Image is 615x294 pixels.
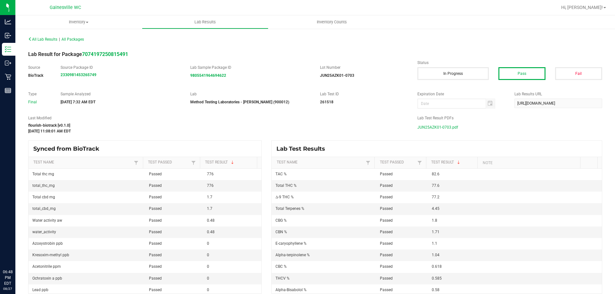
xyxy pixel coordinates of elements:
[320,100,333,104] strong: 261518
[28,91,51,97] label: Type
[456,160,461,165] span: Sortable
[5,60,11,66] inline-svg: Outbound
[61,37,84,42] span: All Packages
[207,218,215,223] span: 0.48
[186,19,225,25] span: Lab Results
[149,264,162,269] span: Passed
[15,19,142,25] span: Inventory
[275,253,310,257] span: Alpha-terpinolene %
[380,241,393,246] span: Passed
[207,264,209,269] span: 0
[380,195,393,199] span: Passed
[32,183,55,188] span: total_thc_mg
[432,183,439,188] span: 77.6
[207,241,209,246] span: 0
[149,230,162,234] span: Passed
[364,159,372,167] a: Filter
[61,65,181,70] label: Source Package ID
[50,5,81,10] span: Gainesville WC
[432,195,439,199] span: 77.2
[28,115,408,121] label: Last Modified
[3,286,12,291] p: 08/27
[207,230,215,234] span: 0.48
[432,230,439,234] span: 1.71
[190,100,289,104] strong: Method Testing Laboratories - [PERSON_NAME] (900012)
[432,172,439,176] span: 82.6
[61,91,181,97] label: Sample Analyzed
[190,91,310,97] label: Lab
[207,288,209,292] span: 0
[149,218,162,223] span: Passed
[5,32,11,39] inline-svg: Inbound
[207,206,212,211] span: 1.7
[15,15,142,29] a: Inventory
[380,230,393,234] span: Passed
[3,269,12,286] p: 06:48 PM EDT
[149,206,162,211] span: Passed
[417,60,602,66] label: Status
[61,73,96,77] a: 2330981453265749
[28,73,43,78] strong: BioTrack
[190,159,197,167] a: Filter
[32,241,63,246] span: Azoxystrobin ppb
[416,159,423,167] a: Filter
[28,129,71,133] strong: [DATE] 11:08:01 AM EDT
[132,159,140,167] a: Filter
[82,51,128,57] a: 7074197250815491
[32,172,54,176] span: Total thc mg
[268,15,395,29] a: Inventory Counts
[380,253,393,257] span: Passed
[149,253,162,257] span: Passed
[380,183,393,188] span: Passed
[380,288,393,292] span: Passed
[380,218,393,223] span: Passed
[6,243,26,262] iframe: Resource center
[498,67,545,80] button: Pass
[275,276,290,281] span: THCV %
[205,160,255,165] a: Test ResultSortable
[28,37,57,42] span: All Lab Results
[28,65,51,70] label: Source
[5,19,11,25] inline-svg: Analytics
[207,195,212,199] span: 1.7
[417,91,505,97] label: Expiration Date
[417,115,602,121] label: Lab Test Result PDFs
[61,100,95,104] strong: [DATE] 7:32 AM EDT
[230,160,235,165] span: Sortable
[380,206,393,211] span: Passed
[380,160,416,165] a: Test PassedSortable
[32,253,69,257] span: Kresoxim-methyl ppb
[207,183,214,188] span: 776
[28,123,70,128] strong: flourish-biotrack [v0.1.0]
[417,123,458,132] span: JUN25AZK01-0703.pdf
[32,288,48,292] span: Lead ppb
[380,276,393,281] span: Passed
[275,241,307,246] span: E-caryophyllene %
[275,218,287,223] span: CBG %
[275,230,287,234] span: CBN %
[32,195,55,199] span: Total cbd mg
[275,195,294,199] span: Δ-9 THC %
[149,276,162,281] span: Passed
[149,288,162,292] span: Passed
[275,206,304,211] span: Total Terpenes %
[477,157,580,169] th: Note
[32,206,56,211] span: total_cbd_mg
[432,218,437,223] span: 1.8
[320,91,408,97] label: Lab Test ID
[33,145,104,152] span: Synced from BioTrack
[275,172,287,176] span: TAC %
[308,19,356,25] span: Inventory Counts
[417,67,489,80] button: In Progress
[514,91,602,97] label: Lab Results URL
[432,241,437,246] span: 1.1
[275,288,307,292] span: Alpha-Bisabolol %
[380,264,393,269] span: Passed
[5,46,11,52] inline-svg: Inventory
[561,5,603,10] span: Hi, [PERSON_NAME]!
[190,73,226,78] a: 9805541964694622
[432,264,442,269] span: 0.618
